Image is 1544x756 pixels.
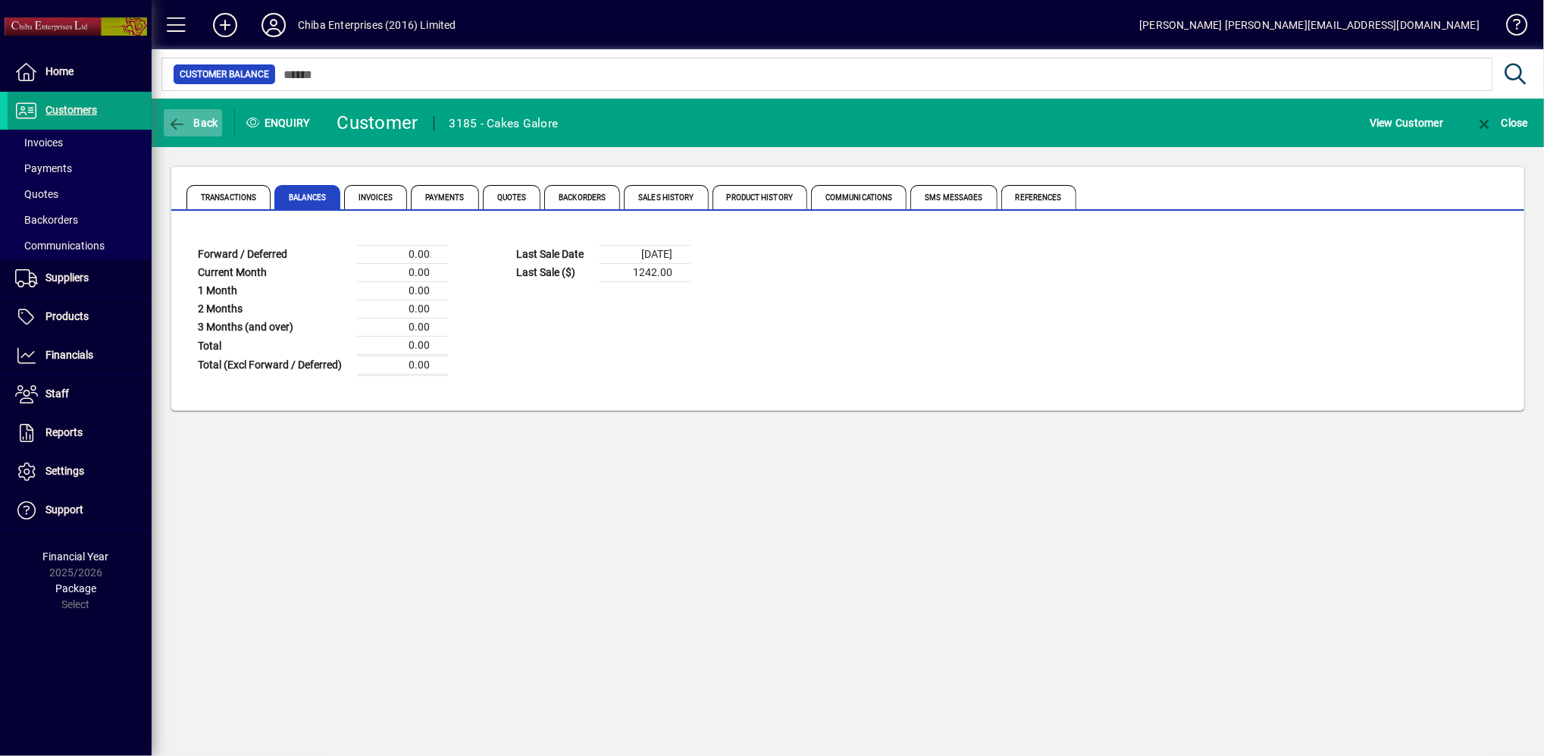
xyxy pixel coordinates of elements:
[45,426,83,438] span: Reports
[357,264,448,282] td: 0.00
[8,155,152,181] a: Payments
[1471,109,1532,136] button: Close
[357,246,448,264] td: 0.00
[45,104,97,116] span: Customers
[152,109,235,136] app-page-header-button: Back
[8,53,152,91] a: Home
[1370,111,1443,135] span: View Customer
[357,318,448,337] td: 0.00
[357,337,448,356] td: 0.00
[344,185,407,209] span: Invoices
[8,453,152,491] a: Settings
[910,185,997,209] span: SMS Messages
[357,356,448,375] td: 0.00
[186,185,271,209] span: Transactions
[45,349,93,361] span: Financials
[8,298,152,336] a: Products
[190,282,357,300] td: 1 Month
[274,185,340,209] span: Balances
[8,207,152,233] a: Backorders
[544,185,620,209] span: Backorders
[190,264,357,282] td: Current Month
[624,185,708,209] span: Sales History
[509,264,600,282] td: Last Sale ($)
[411,185,479,209] span: Payments
[1366,109,1447,136] button: View Customer
[164,109,222,136] button: Back
[298,13,456,37] div: Chiba Enterprises (2016) Limited
[55,582,96,594] span: Package
[1001,185,1076,209] span: References
[249,11,298,39] button: Profile
[600,246,691,264] td: [DATE]
[1495,3,1525,52] a: Knowledge Base
[712,185,808,209] span: Product History
[8,233,152,259] a: Communications
[45,271,89,284] span: Suppliers
[8,375,152,413] a: Staff
[337,111,418,135] div: Customer
[168,117,218,129] span: Back
[8,491,152,529] a: Support
[8,414,152,452] a: Reports
[483,185,541,209] span: Quotes
[201,11,249,39] button: Add
[15,162,72,174] span: Payments
[190,337,357,356] td: Total
[45,310,89,322] span: Products
[1459,109,1544,136] app-page-header-button: Close enquiry
[8,259,152,297] a: Suppliers
[45,465,84,477] span: Settings
[357,300,448,318] td: 0.00
[357,282,448,300] td: 0.00
[190,356,357,375] td: Total (Excl Forward / Deferred)
[8,337,152,375] a: Financials
[190,318,357,337] td: 3 Months (and over)
[15,136,63,149] span: Invoices
[15,240,105,252] span: Communications
[45,65,74,77] span: Home
[1139,13,1480,37] div: [PERSON_NAME] [PERSON_NAME][EMAIL_ADDRESS][DOMAIN_NAME]
[600,264,691,282] td: 1242.00
[15,188,58,200] span: Quotes
[15,214,78,226] span: Backorders
[811,185,907,209] span: Communications
[8,181,152,207] a: Quotes
[509,246,600,264] td: Last Sale Date
[43,551,109,563] span: Financial Year
[235,111,326,135] div: Enquiry
[190,300,357,318] td: 2 Months
[180,67,269,82] span: Customer Balance
[45,503,83,516] span: Support
[449,111,559,136] div: 3185 - Cakes Galore
[8,130,152,155] a: Invoices
[1475,117,1528,129] span: Close
[190,246,357,264] td: Forward / Deferred
[45,387,69,400] span: Staff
